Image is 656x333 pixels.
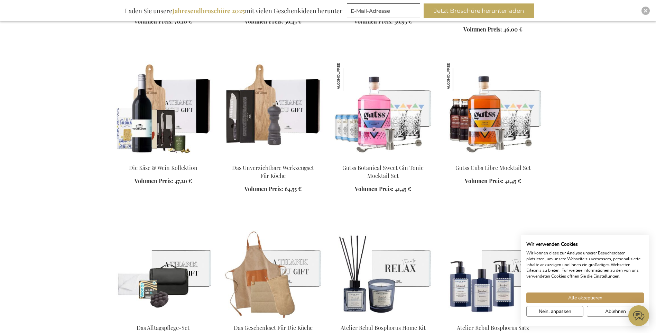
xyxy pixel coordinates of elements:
[134,18,173,25] span: Volumen Preis:
[463,26,502,33] span: Volumen Preis:
[135,177,173,184] span: Volumen Preis:
[568,294,602,301] span: Alle akzeptieren
[137,324,190,331] a: Das Alltagspflege-Set
[135,177,192,185] a: Volumen Preis: 47,20 €
[526,306,583,317] button: cookie Einstellungen anpassen
[444,61,473,91] img: Gutss Cuba Libre Mocktail Set
[342,164,424,179] a: Gutss Botanical Sweet Gin Tonic Mocktail Set
[355,185,411,193] a: Volumen Preis: 41,45 €
[457,324,529,331] a: Atelier Rebul Bosphorus Satz
[244,185,283,192] span: Volumen Preis:
[539,308,571,315] span: Nein, anpassen
[424,3,534,18] button: Jetzt Broschüre herunterladen
[455,164,531,171] a: Gutss Cuba Libre Mocktail Set
[605,308,626,315] span: Ablehnen
[334,221,433,318] img: Atelier Rebul Bosphorus Home Kit
[347,3,422,20] form: marketing offers and promotions
[465,177,521,185] a: Volumen Preis: 41,45 €
[641,7,650,15] div: Close
[444,61,543,158] img: Gutss Cuba Libre Mocktail Set
[395,185,411,192] span: 41,45 €
[234,324,313,331] a: Das Geschenkset Für Die Küche
[175,177,192,184] span: 47,20 €
[114,61,213,158] img: Die Käse & Wein Kollektion
[285,185,302,192] span: 64,55 €
[334,155,433,162] a: Gutss Botanical Sweet Gin Tonic Mocktail Set Gutss Botanical Sweet Gin Tonic Mocktail Set
[526,241,644,247] h2: Wir verwenden Cookies
[134,18,192,26] a: Volumen Preis: 70,10 €
[334,315,433,322] a: Atelier Rebul Bosphorus Home Kit
[244,18,302,26] a: Volumen Preis: 56,45 €
[334,61,363,91] img: Gutss Botanical Sweet Gin Tonic Mocktail Set
[129,164,197,171] a: Die Käse & Wein Kollektion
[444,315,543,322] a: Atelier Rebul Bosphorus Set
[224,61,323,158] img: Das Unverzichtbare Werkzeugset Für Köche
[114,155,213,162] a: Die Käse & Wein Kollektion
[224,315,323,322] a: The Kitchen Gift Set
[285,18,302,25] span: 56,45 €
[334,61,433,158] img: Gutss Botanical Sweet Gin Tonic Mocktail Set
[174,18,192,25] span: 70,10 €
[526,250,644,279] p: Wir können diese zur Analyse unserer Besucherdaten platzieren, um unsere Webseite zu verbessern, ...
[114,221,213,318] img: The Everyday Care Kit
[244,18,283,25] span: Volumen Preis:
[224,155,323,162] a: Das Unverzichtbare Werkzeugset Für Köche
[172,7,245,15] b: Jahresendbroschüre 2025
[503,26,523,33] span: 46,00 €
[244,185,302,193] a: Volumen Preis: 64,55 €
[232,164,314,179] a: Das Unverzichtbare Werkzeugset Für Köche
[114,315,213,322] a: The Everyday Care Kit
[587,306,644,317] button: Alle verweigern cookies
[444,155,543,162] a: Gutss Cuba Libre Mocktail Set Gutss Cuba Libre Mocktail Set
[465,177,503,184] span: Volumen Preis:
[341,324,426,331] a: Atelier Rebul Bosphorus Home Kit
[355,185,394,192] span: Volumen Preis:
[628,305,649,326] iframe: belco-activator-frame
[644,9,648,13] img: Close
[122,3,345,18] div: Laden Sie unsere mit vielen Geschenkideen herunter
[505,177,521,184] span: 41,45 €
[347,3,420,18] input: E-Mail-Adresse
[444,221,543,318] img: Atelier Rebul Bosphorus Set
[526,292,644,303] button: Akzeptieren Sie alle cookies
[463,26,523,34] a: Volumen Preis: 46,00 €
[224,221,323,318] img: The Kitchen Gift Set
